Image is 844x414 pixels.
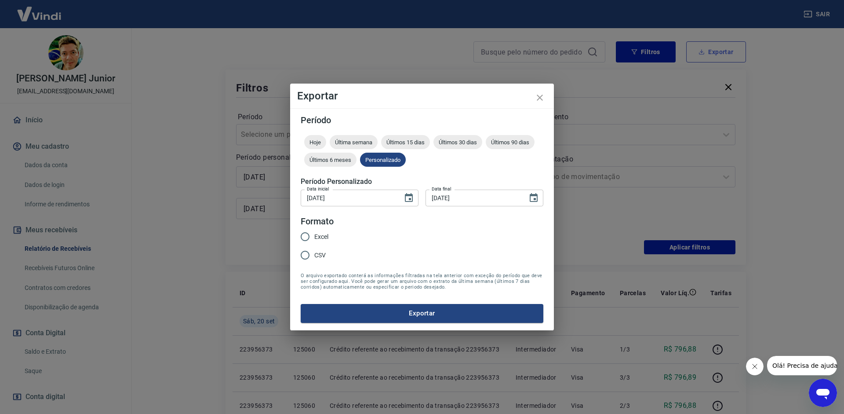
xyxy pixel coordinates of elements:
button: Choose date, selected date is 22 de set de 2025 [525,189,542,207]
span: Últimos 15 dias [381,139,430,146]
span: Últimos 30 dias [433,139,482,146]
legend: Formato [301,215,334,228]
span: Personalizado [360,157,406,163]
h5: Período Personalizado [301,177,543,186]
span: O arquivo exportado conterá as informações filtradas na tela anterior com exceção do período que ... [301,273,543,290]
span: CSV [314,251,326,260]
div: Últimos 90 dias [486,135,535,149]
label: Data inicial [307,186,329,192]
div: Personalizado [360,153,406,167]
button: Exportar [301,304,543,322]
span: Hoje [304,139,326,146]
input: DD/MM/YYYY [426,190,521,206]
span: Olá! Precisa de ajuda? [5,6,74,13]
span: Última semana [330,139,378,146]
iframe: Botão para abrir a janela de mensagens [809,379,837,407]
h5: Período [301,116,543,125]
span: Excel [314,232,328,242]
div: Última semana [330,135,378,149]
input: DD/MM/YYYY [301,190,397,206]
span: Últimos 90 dias [486,139,535,146]
iframe: Fechar mensagem [746,358,764,375]
label: Data final [432,186,451,192]
h4: Exportar [297,91,547,101]
button: Choose date, selected date is 20 de set de 2025 [400,189,418,207]
iframe: Mensagem da empresa [767,356,837,375]
div: Últimos 15 dias [381,135,430,149]
div: Últimos 30 dias [433,135,482,149]
div: Hoje [304,135,326,149]
div: Últimos 6 meses [304,153,357,167]
span: Últimos 6 meses [304,157,357,163]
button: close [529,87,550,108]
